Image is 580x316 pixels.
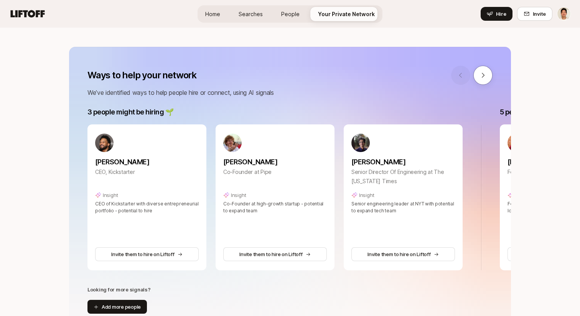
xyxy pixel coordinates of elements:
img: Jeremy Chen [557,7,570,20]
button: Hire [481,7,512,21]
a: [PERSON_NAME] [95,152,199,167]
a: Searches [232,7,269,21]
p: Co-Founder at Pipe [223,167,327,177]
p: [PERSON_NAME] [351,157,455,167]
span: Your Private Network [318,10,375,18]
a: Home [199,7,226,21]
img: e814657d_b0b5_4e39_972e_10fba15628ca.jfif [507,134,526,152]
a: [PERSON_NAME] [351,152,455,167]
img: e3bdd997_c490_405e_b968_1f46073fba02.jpg [223,134,242,152]
p: [PERSON_NAME] [223,157,327,167]
p: We’ve identified ways to help people hire or connect, using AI signals [87,88,493,98]
p: Senior Director Of Engineering at The [US_STATE] Times [351,167,455,186]
p: 3 people might be hiring 🌱 [87,107,173,117]
a: Your Private Network [312,7,381,21]
a: [PERSON_NAME] [223,152,327,167]
button: Invite [517,7,552,21]
p: CEO, Kickstarter [95,167,199,177]
p: Insight [231,191,246,199]
p: Insight [103,191,118,199]
button: Jeremy Chen [557,7,571,21]
span: Senior engineering leader at NYT with potential to expand tech team [351,201,454,213]
button: Invite them to hire on Liftoff [351,247,455,261]
span: Hire [496,10,506,18]
button: Add more people [87,300,147,314]
span: CEO of Kickstarter with diverse entrepreneurial portfolio - potential to hire [95,201,199,213]
button: Invite them to hire on Liftoff [95,247,199,261]
span: Searches [239,10,263,18]
img: cf6b792c_aec6_4d0c_80a5_9cde2e43929e.jfif [95,134,114,152]
p: [PERSON_NAME] [95,157,199,167]
p: Ways to help your network [87,70,196,81]
img: a949369c_6801_488c_a4b6_b0e61a8935c8.jfif [351,134,370,152]
button: Invite them to hire on Liftoff [223,247,327,261]
a: People [275,7,306,21]
span: Invite [533,10,546,18]
span: Home [205,10,220,18]
p: Looking for more signals? [87,286,151,293]
p: Insight [359,191,374,199]
span: People [281,10,300,18]
span: Co-Founder at high-growth startup - potential to expand team [223,201,323,213]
